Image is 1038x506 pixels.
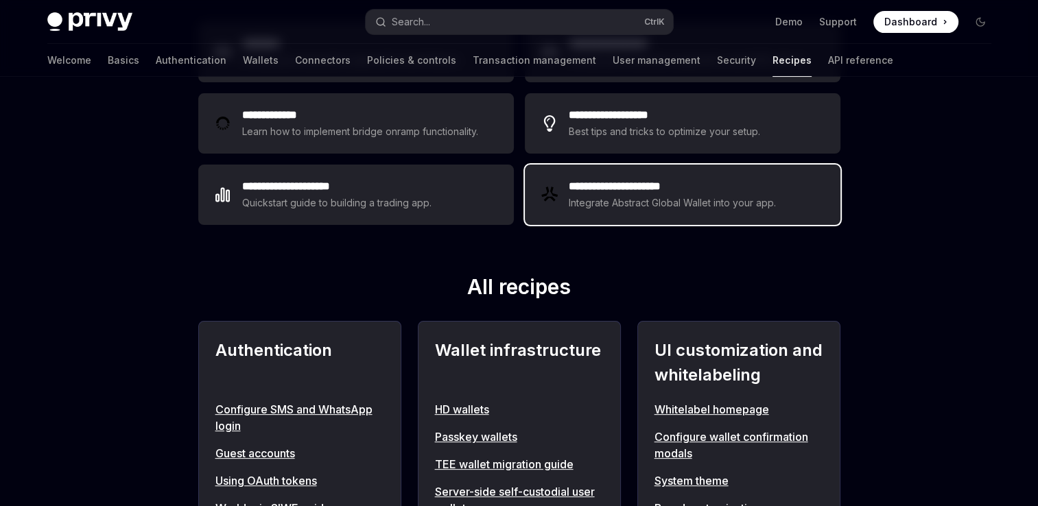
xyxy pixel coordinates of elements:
[884,15,937,29] span: Dashboard
[243,44,279,77] a: Wallets
[242,195,432,211] div: Quickstart guide to building a trading app.
[47,44,91,77] a: Welcome
[717,44,756,77] a: Security
[215,445,384,461] a: Guest accounts
[242,123,482,140] div: Learn how to implement bridge onramp functionality.
[366,10,673,34] button: Open search
[295,44,351,77] a: Connectors
[644,16,665,27] span: Ctrl K
[654,429,823,461] a: Configure wallet confirmation modals
[613,44,700,77] a: User management
[215,401,384,434] a: Configure SMS and WhatsApp login
[775,15,803,29] a: Demo
[473,44,596,77] a: Transaction management
[156,44,226,77] a: Authentication
[654,338,823,387] h2: UI customization and whitelabeling
[108,44,139,77] a: Basics
[435,456,604,472] a: TEE wallet migration guide
[215,338,384,387] h2: Authentication
[435,338,604,387] h2: Wallet infrastructure
[828,44,893,77] a: API reference
[198,93,514,154] a: **** **** ***Learn how to implement bridge onramp functionality.
[47,12,132,32] img: dark logo
[435,401,604,418] a: HD wallets
[654,472,823,489] a: System theme
[435,429,604,445] a: Passkey wallets
[569,195,777,211] div: Integrate Abstract Global Wallet into your app.
[772,44,812,77] a: Recipes
[654,401,823,418] a: Whitelabel homepage
[873,11,958,33] a: Dashboard
[367,44,456,77] a: Policies & controls
[969,11,991,33] button: Toggle dark mode
[819,15,857,29] a: Support
[392,14,430,30] div: Search...
[198,274,840,304] h2: All recipes
[569,123,762,140] div: Best tips and tricks to optimize your setup.
[215,472,384,489] a: Using OAuth tokens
